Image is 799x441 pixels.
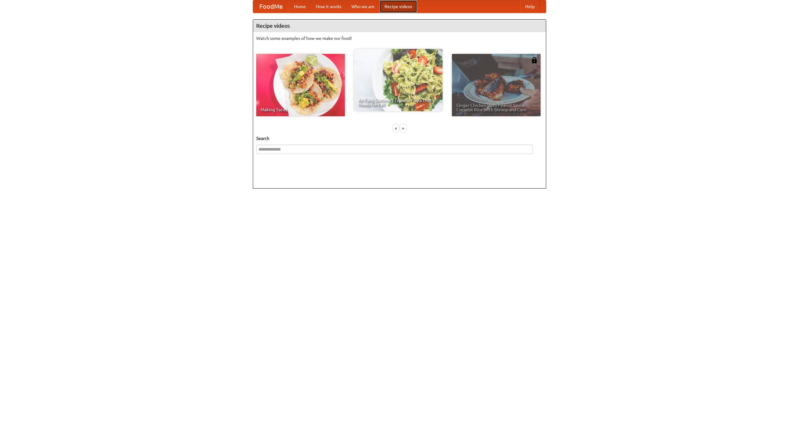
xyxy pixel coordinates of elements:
a: FoodMe [253,0,289,13]
h5: Search [256,135,543,141]
a: Recipe videos [380,0,417,13]
a: An Easy, Summery Tomato Pasta That's Ready for Fall [354,49,443,111]
div: « [393,124,399,132]
a: Making Tacos [256,54,345,116]
span: An Easy, Summery Tomato Pasta That's Ready for Fall [358,98,438,107]
a: Help [520,0,540,13]
p: Watch some examples of how we make our food! [256,35,543,41]
h4: Recipe videos [253,20,546,32]
img: 483408.png [531,57,537,63]
a: Who we are [346,0,380,13]
a: Home [289,0,311,13]
a: How it works [311,0,346,13]
div: » [400,124,406,132]
span: Making Tacos [261,108,341,112]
